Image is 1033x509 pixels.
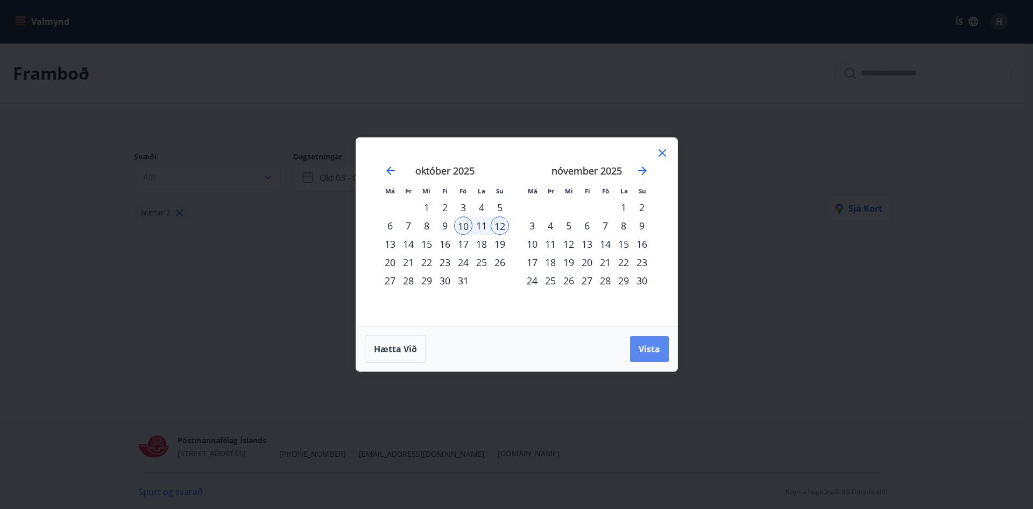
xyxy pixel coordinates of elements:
div: 28 [596,271,614,290]
td: Choose mánudagur, 24. nóvember 2025 as your check-in date. It’s available. [523,271,541,290]
small: Fi [585,187,590,195]
td: Choose föstudagur, 31. október 2025 as your check-in date. It’s available. [454,271,472,290]
small: Þr [548,187,554,195]
div: 16 [633,235,651,253]
td: Choose miðvikudagur, 22. október 2025 as your check-in date. It’s available. [418,253,436,271]
td: Choose þriðjudagur, 4. nóvember 2025 as your check-in date. It’s available. [541,217,560,235]
td: Choose fimmtudagur, 20. nóvember 2025 as your check-in date. It’s available. [578,253,596,271]
div: 25 [541,271,560,290]
td: Choose mánudagur, 20. október 2025 as your check-in date. It’s available. [381,253,399,271]
div: 4 [472,198,491,217]
div: 2 [436,198,454,217]
div: 5 [491,198,509,217]
button: Vista [630,336,669,362]
div: 6 [381,217,399,235]
div: 14 [596,235,614,253]
div: 3 [454,198,472,217]
td: Choose miðvikudagur, 8. október 2025 as your check-in date. It’s available. [418,217,436,235]
td: Choose föstudagur, 7. nóvember 2025 as your check-in date. It’s available. [596,217,614,235]
div: 19 [491,235,509,253]
div: 1 [614,198,633,217]
div: 8 [614,217,633,235]
div: 24 [454,253,472,271]
div: 7 [596,217,614,235]
td: Choose laugardagur, 25. október 2025 as your check-in date. It’s available. [472,253,491,271]
td: Choose laugardagur, 4. október 2025 as your check-in date. It’s available. [472,198,491,217]
div: 13 [381,235,399,253]
div: Calendar [369,151,664,313]
div: 26 [560,271,578,290]
td: Choose fimmtudagur, 23. október 2025 as your check-in date. It’s available. [436,253,454,271]
td: Choose miðvikudagur, 5. nóvember 2025 as your check-in date. It’s available. [560,217,578,235]
span: Hætta við [374,343,417,355]
td: Choose fimmtudagur, 6. nóvember 2025 as your check-in date. It’s available. [578,217,596,235]
div: 23 [633,253,651,271]
div: 29 [418,271,436,290]
td: Choose miðvikudagur, 1. október 2025 as your check-in date. It’s available. [418,198,436,217]
td: Choose fimmtudagur, 16. október 2025 as your check-in date. It’s available. [436,235,454,253]
div: 31 [454,271,472,290]
small: Fi [442,187,448,195]
td: Choose sunnudagur, 19. október 2025 as your check-in date. It’s available. [491,235,509,253]
div: 17 [454,235,472,253]
small: La [478,187,485,195]
td: Choose mánudagur, 6. október 2025 as your check-in date. It’s available. [381,217,399,235]
td: Choose mánudagur, 10. nóvember 2025 as your check-in date. It’s available. [523,235,541,253]
div: 3 [523,217,541,235]
div: 24 [523,271,541,290]
td: Choose laugardagur, 8. nóvember 2025 as your check-in date. It’s available. [614,217,633,235]
div: 20 [381,253,399,271]
div: 23 [436,253,454,271]
td: Selected as end date. sunnudagur, 12. október 2025 [491,217,509,235]
small: Má [385,187,395,195]
td: Choose mánudagur, 17. nóvember 2025 as your check-in date. It’s available. [523,253,541,271]
td: Selected. laugardagur, 11. október 2025 [472,217,491,235]
td: Choose miðvikudagur, 29. október 2025 as your check-in date. It’s available. [418,271,436,290]
td: Choose laugardagur, 15. nóvember 2025 as your check-in date. It’s available. [614,235,633,253]
td: Choose laugardagur, 1. nóvember 2025 as your check-in date. It’s available. [614,198,633,217]
td: Choose sunnudagur, 26. október 2025 as your check-in date. It’s available. [491,253,509,271]
td: Choose miðvikudagur, 12. nóvember 2025 as your check-in date. It’s available. [560,235,578,253]
td: Choose föstudagur, 28. nóvember 2025 as your check-in date. It’s available. [596,271,614,290]
span: Vista [639,343,660,355]
td: Choose laugardagur, 22. nóvember 2025 as your check-in date. It’s available. [614,253,633,271]
div: 20 [578,253,596,271]
td: Choose miðvikudagur, 15. október 2025 as your check-in date. It’s available. [418,235,436,253]
div: 8 [418,217,436,235]
div: 1 [418,198,436,217]
div: 11 [472,217,491,235]
td: Choose föstudagur, 21. nóvember 2025 as your check-in date. It’s available. [596,253,614,271]
td: Choose miðvikudagur, 19. nóvember 2025 as your check-in date. It’s available. [560,253,578,271]
td: Choose sunnudagur, 5. október 2025 as your check-in date. It’s available. [491,198,509,217]
td: Choose fimmtudagur, 9. október 2025 as your check-in date. It’s available. [436,217,454,235]
div: 12 [491,217,509,235]
td: Choose þriðjudagur, 28. október 2025 as your check-in date. It’s available. [399,271,418,290]
div: 10 [523,235,541,253]
td: Choose laugardagur, 18. október 2025 as your check-in date. It’s available. [472,235,491,253]
small: Má [528,187,537,195]
div: 7 [399,217,418,235]
div: 18 [472,235,491,253]
div: 16 [436,235,454,253]
div: 26 [491,253,509,271]
div: 22 [418,253,436,271]
div: 2 [633,198,651,217]
div: 9 [436,217,454,235]
div: 5 [560,217,578,235]
td: Choose þriðjudagur, 14. október 2025 as your check-in date. It’s available. [399,235,418,253]
td: Choose þriðjudagur, 21. október 2025 as your check-in date. It’s available. [399,253,418,271]
td: Choose mánudagur, 13. október 2025 as your check-in date. It’s available. [381,235,399,253]
small: Þr [405,187,412,195]
small: Fö [602,187,609,195]
div: 14 [399,235,418,253]
small: Mi [422,187,430,195]
div: 4 [541,217,560,235]
td: Choose sunnudagur, 30. nóvember 2025 as your check-in date. It’s available. [633,271,651,290]
div: 21 [596,253,614,271]
strong: nóvember 2025 [551,164,622,177]
td: Choose miðvikudagur, 26. nóvember 2025 as your check-in date. It’s available. [560,271,578,290]
td: Choose sunnudagur, 16. nóvember 2025 as your check-in date. It’s available. [633,235,651,253]
div: 22 [614,253,633,271]
small: Su [496,187,504,195]
td: Choose þriðjudagur, 7. október 2025 as your check-in date. It’s available. [399,217,418,235]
